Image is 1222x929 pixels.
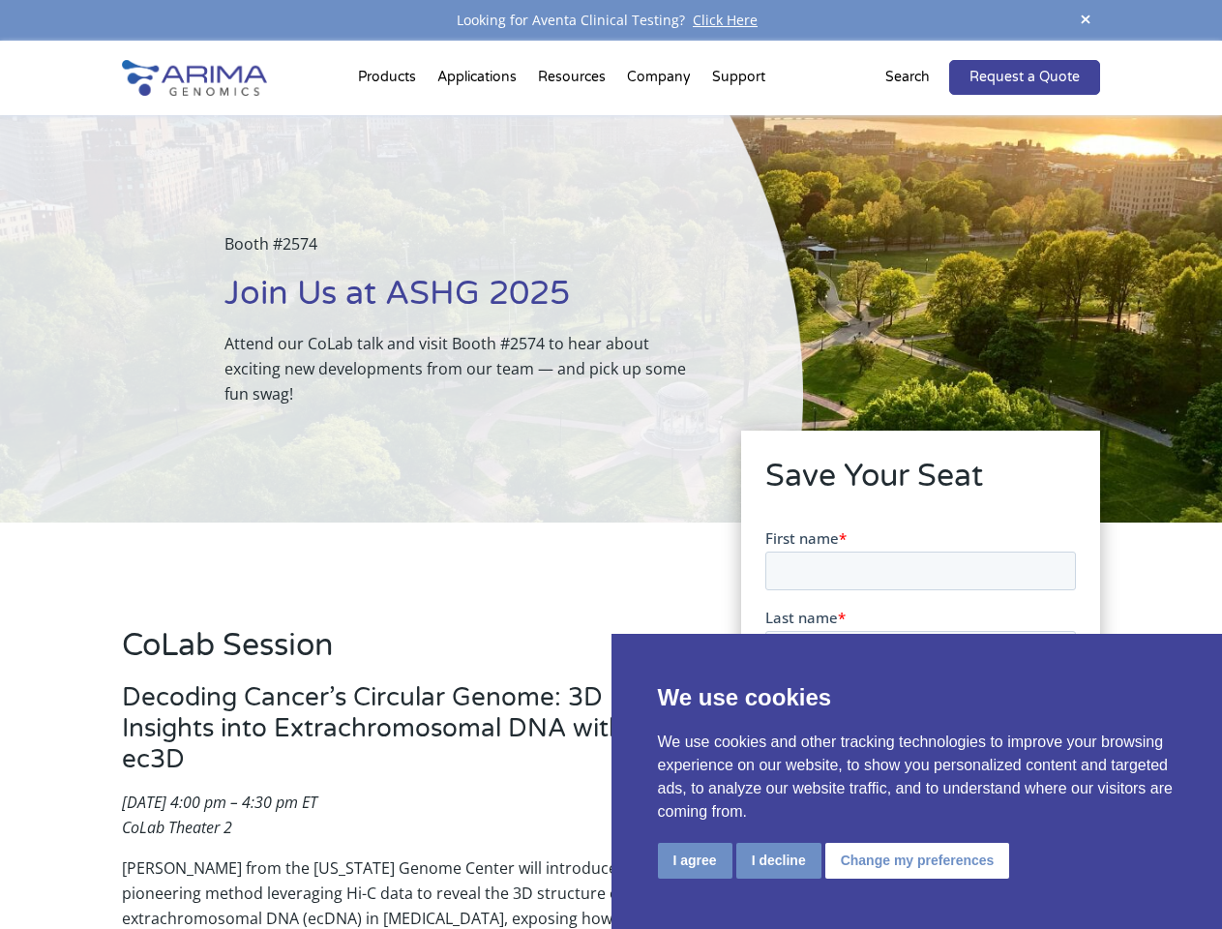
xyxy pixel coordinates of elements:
button: I decline [736,843,821,879]
h2: CoLab Session [122,624,687,682]
p: Search [885,65,930,90]
button: I agree [658,843,732,879]
h2: Save Your Seat [765,455,1076,513]
h3: Decoding Cancer’s Circular Genome: 3D Insights into Extrachromosomal DNA with ec3D [122,682,687,790]
p: We use cookies [658,680,1177,715]
em: [DATE] 4:00 pm – 4:30 pm ET [122,792,317,813]
h1: Join Us at ASHG 2025 [224,272,705,331]
em: CoLab Theater 2 [122,817,232,838]
p: Booth #2574 [224,231,705,272]
a: Request a Quote [949,60,1100,95]
button: Change my preferences [825,843,1010,879]
img: Arima-Genomics-logo [122,60,267,96]
div: Looking for Aventa Clinical Testing? [122,8,1099,33]
p: We use cookies and other tracking technologies to improve your browsing experience on our website... [658,731,1177,824]
p: Attend our CoLab talk and visit Booth #2574 to hear about exciting new developments from our team... [224,331,705,406]
a: Click Here [685,11,765,29]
